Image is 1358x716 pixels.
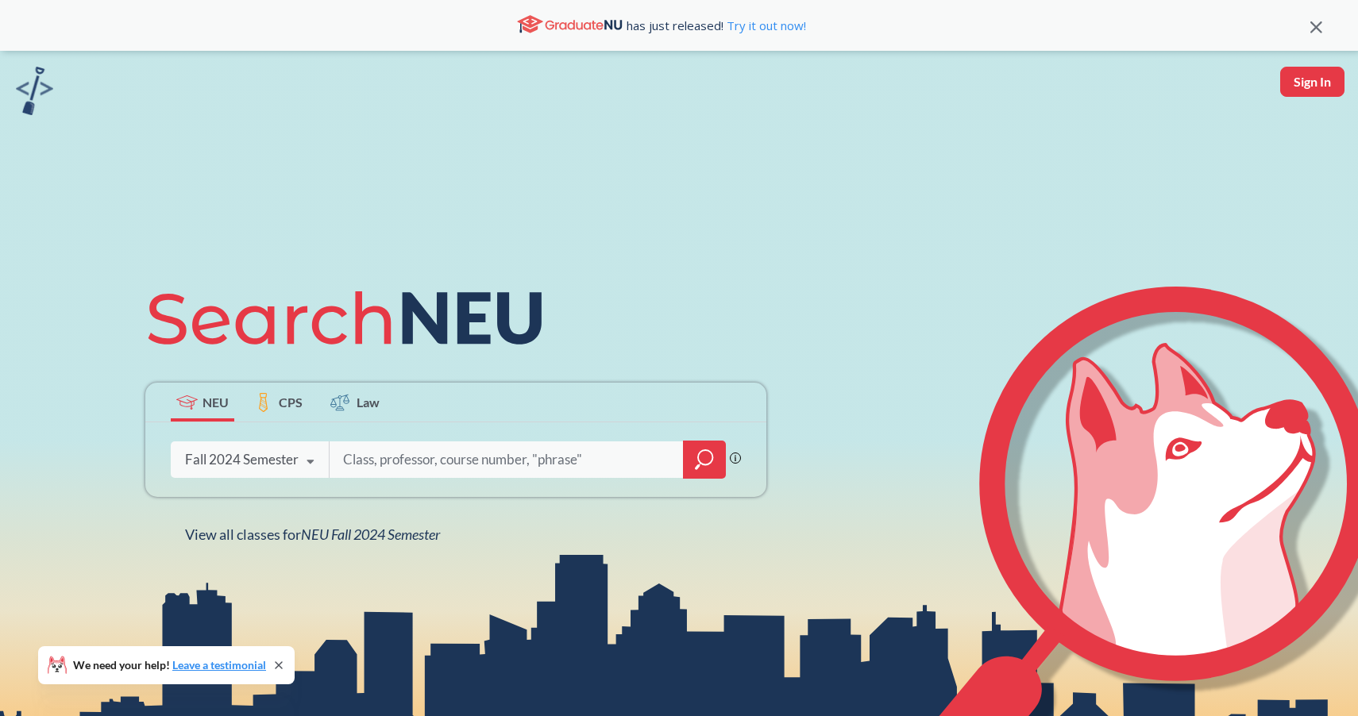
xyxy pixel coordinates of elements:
[203,393,229,411] span: NEU
[73,660,266,671] span: We need your help!
[627,17,806,34] span: has just released!
[185,525,440,543] span: View all classes for
[683,441,726,479] div: magnifying glass
[16,67,53,115] img: sandbox logo
[301,525,440,543] span: NEU Fall 2024 Semester
[172,658,266,672] a: Leave a testimonial
[341,443,672,476] input: Class, professor, course number, "phrase"
[279,393,303,411] span: CPS
[723,17,806,33] a: Try it out now!
[695,448,714,471] svg: magnifying glass
[185,451,299,468] div: Fall 2024 Semester
[357,393,380,411] span: Law
[1280,67,1344,97] button: Sign In
[16,67,53,120] a: sandbox logo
